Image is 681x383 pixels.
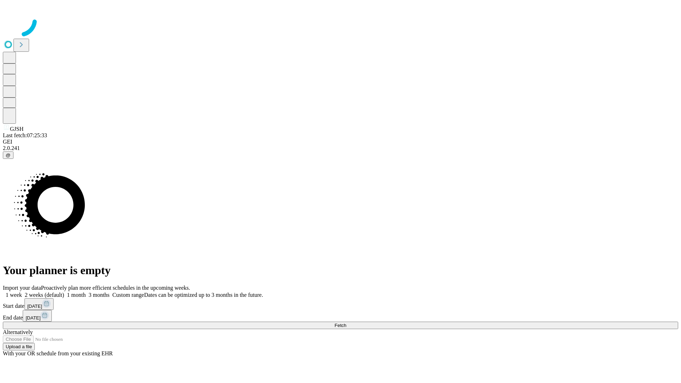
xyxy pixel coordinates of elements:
[25,292,64,298] span: 2 weeks (default)
[67,292,86,298] span: 1 month
[6,292,22,298] span: 1 week
[3,343,35,350] button: Upload a file
[144,292,263,298] span: Dates can be optimized up to 3 months in the future.
[3,264,678,277] h1: Your planner is empty
[334,323,346,328] span: Fetch
[3,132,47,138] span: Last fetch: 07:25:33
[3,285,41,291] span: Import your data
[3,139,678,145] div: GEI
[26,315,40,321] span: [DATE]
[89,292,110,298] span: 3 months
[6,152,11,158] span: @
[3,145,678,151] div: 2.0.241
[3,310,678,322] div: End date
[24,298,54,310] button: [DATE]
[3,329,33,335] span: Alternatively
[3,298,678,310] div: Start date
[3,350,113,356] span: With your OR schedule from your existing EHR
[3,151,13,159] button: @
[112,292,144,298] span: Custom range
[41,285,190,291] span: Proactively plan more efficient schedules in the upcoming weeks.
[10,126,23,132] span: GJSH
[27,304,42,309] span: [DATE]
[23,310,52,322] button: [DATE]
[3,322,678,329] button: Fetch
